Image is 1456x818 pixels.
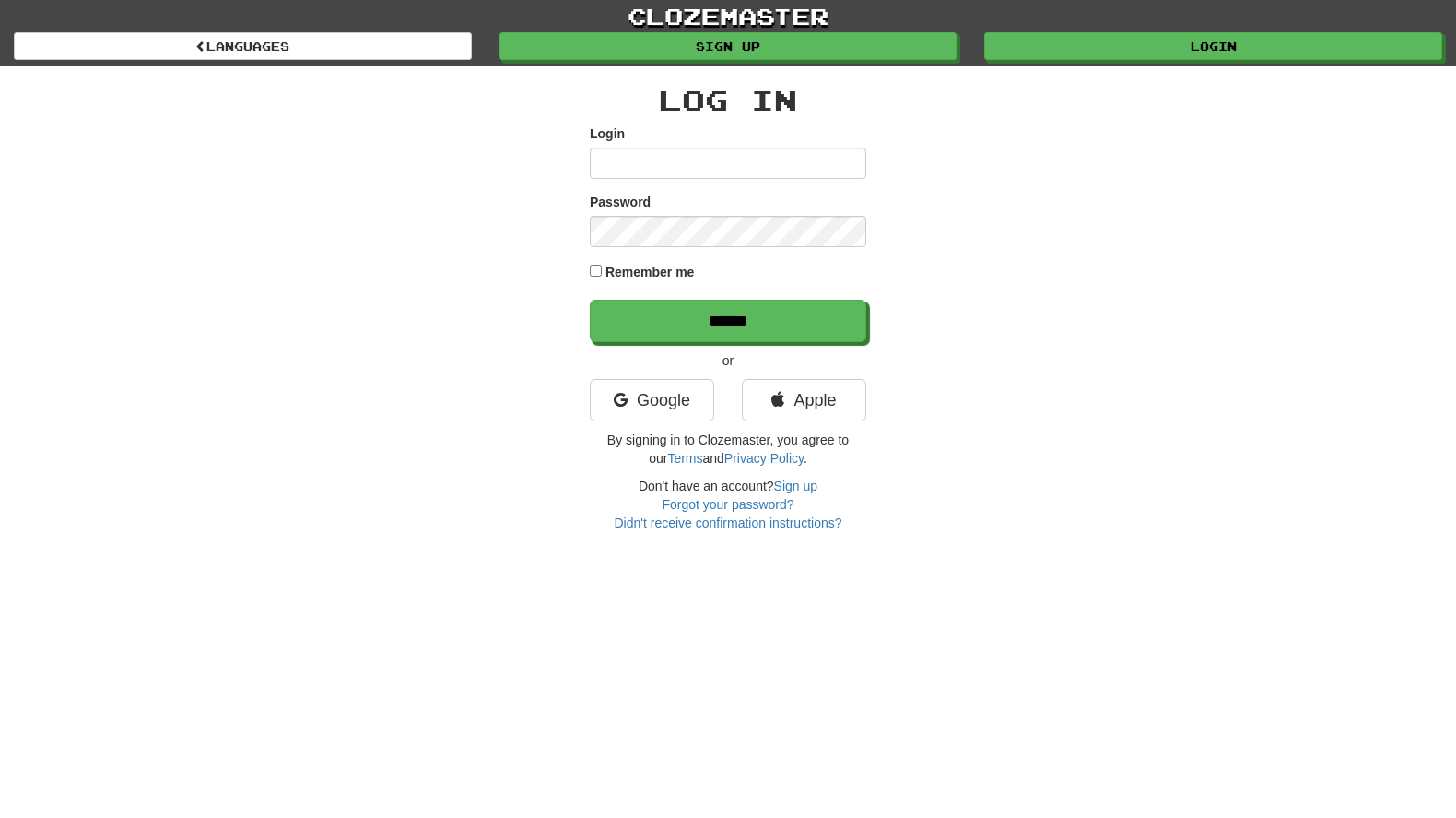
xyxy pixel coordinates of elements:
a: Languages [14,32,472,60]
h2: Log In [590,85,866,115]
a: Sign up [774,479,817,493]
p: By signing in to Clozemaster, you agree to our and . [590,431,866,468]
div: Don't have an account? [590,477,866,532]
label: Login [590,124,625,143]
a: Apple [742,379,866,421]
a: Didn't receive confirmation instructions? [614,516,841,530]
a: Google [590,379,714,421]
p: or [590,351,866,370]
a: Terms [667,451,702,466]
a: Sign up [499,32,957,60]
label: Password [590,193,651,211]
label: Remember me [605,263,695,281]
a: Privacy Policy [724,451,804,466]
a: Forgot your password? [662,497,793,512]
a: Login [984,32,1442,60]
